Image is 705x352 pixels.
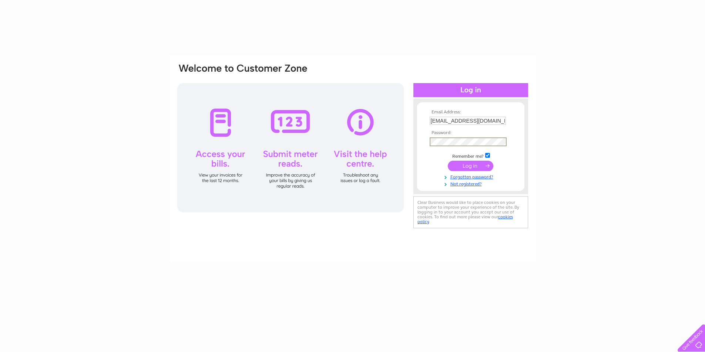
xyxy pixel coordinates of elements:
[428,130,514,136] th: Password:
[448,161,493,171] input: Submit
[417,214,513,224] a: cookies policy
[413,196,528,228] div: Clear Business would like to place cookies on your computer to improve your experience of the sit...
[430,180,514,187] a: Not registered?
[428,152,514,159] td: Remember me?
[428,110,514,115] th: Email Address:
[430,173,514,180] a: Forgotten password?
